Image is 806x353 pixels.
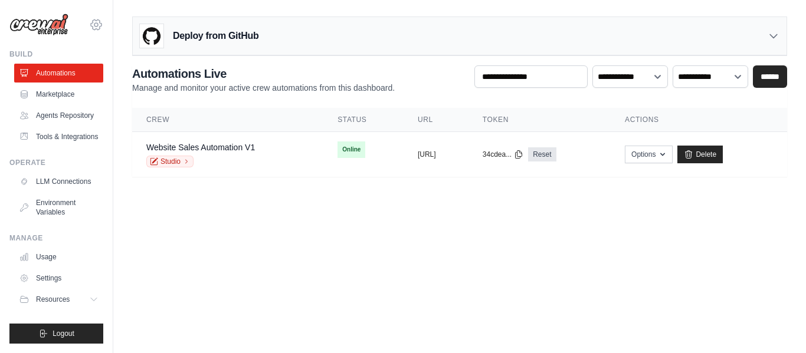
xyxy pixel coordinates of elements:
[483,150,523,159] button: 34cdea...
[14,248,103,266] a: Usage
[338,141,365,158] span: Online
[611,108,787,132] th: Actions
[36,295,70,304] span: Resources
[146,156,194,167] a: Studio
[14,64,103,83] a: Automations
[9,158,103,167] div: Operate
[468,108,611,132] th: Token
[132,108,323,132] th: Crew
[677,146,723,163] a: Delete
[9,233,103,243] div: Manage
[140,24,163,48] img: GitHub Logo
[173,29,258,43] h3: Deploy from GitHub
[14,106,103,125] a: Agents Repository
[528,147,556,161] a: Reset
[404,108,468,132] th: URL
[9,324,103,344] button: Logout
[132,65,395,82] h2: Automations Live
[132,82,395,94] p: Manage and monitor your active crew automations from this dashboard.
[14,172,103,191] a: LLM Connections
[14,269,103,288] a: Settings
[625,146,673,163] button: Options
[53,329,74,338] span: Logout
[146,143,255,152] a: Website Sales Automation V1
[14,85,103,104] a: Marketplace
[9,14,68,36] img: Logo
[9,50,103,59] div: Build
[14,127,103,146] a: Tools & Integrations
[14,290,103,309] button: Resources
[14,193,103,222] a: Environment Variables
[323,108,404,132] th: Status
